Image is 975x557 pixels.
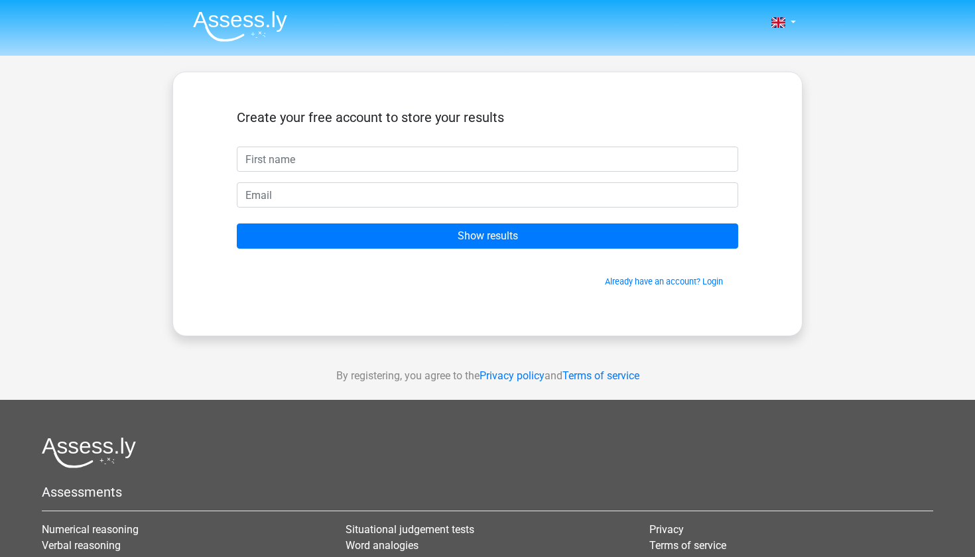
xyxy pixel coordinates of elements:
a: Situational judgement tests [346,523,474,536]
h5: Assessments [42,484,933,500]
input: Email [237,182,738,208]
img: Assessly logo [42,437,136,468]
img: Assessly [193,11,287,42]
a: Terms of service [649,539,726,552]
a: Privacy policy [480,369,545,382]
input: First name [237,147,738,172]
a: Privacy [649,523,684,536]
a: Terms of service [562,369,639,382]
a: Verbal reasoning [42,539,121,552]
a: Already have an account? Login [605,277,723,286]
h5: Create your free account to store your results [237,109,738,125]
a: Numerical reasoning [42,523,139,536]
input: Show results [237,223,738,249]
a: Word analogies [346,539,419,552]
